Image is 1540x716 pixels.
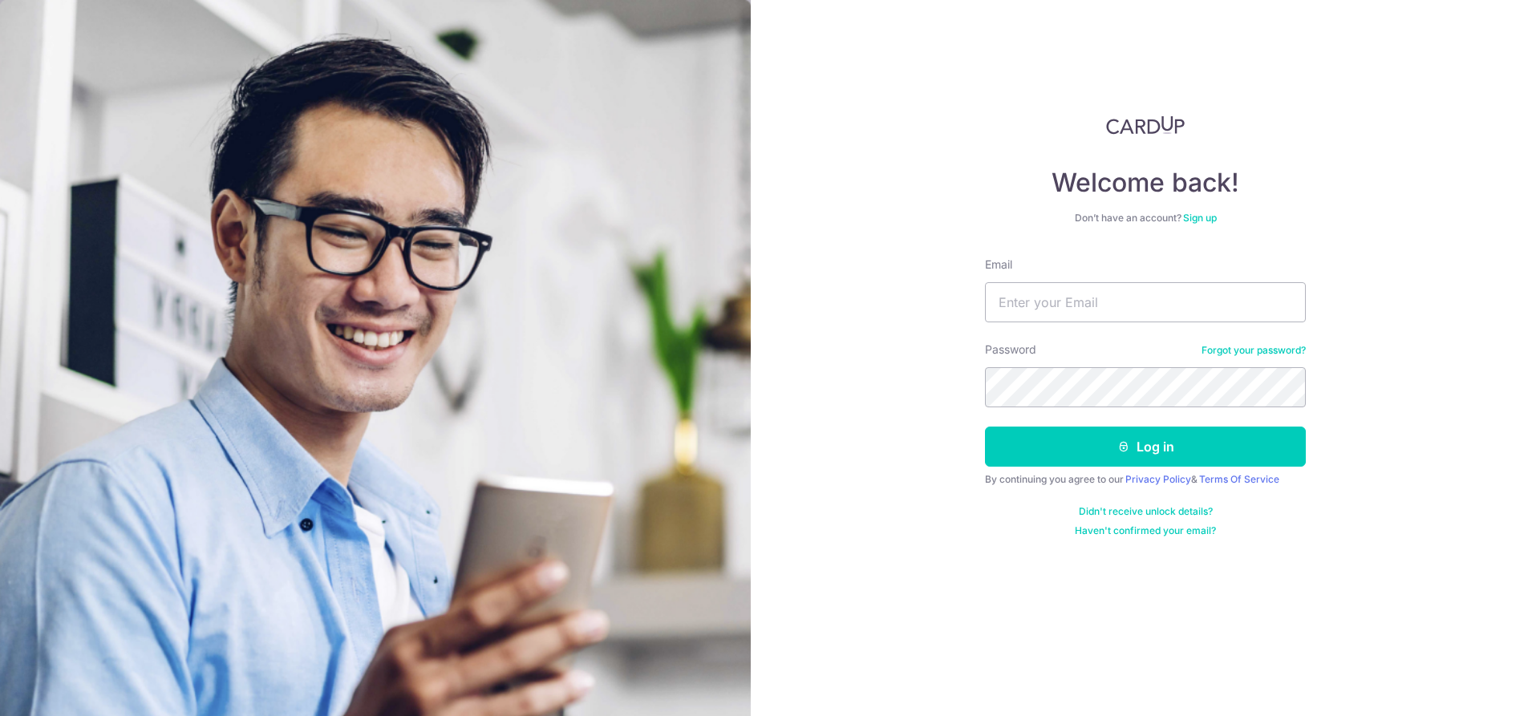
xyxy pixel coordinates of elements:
h4: Welcome back! [985,167,1306,199]
a: Sign up [1183,212,1217,224]
a: Haven't confirmed your email? [1075,524,1216,537]
button: Log in [985,427,1306,467]
a: Terms Of Service [1199,473,1279,485]
div: Don’t have an account? [985,212,1306,225]
a: Didn't receive unlock details? [1079,505,1213,518]
a: Privacy Policy [1125,473,1191,485]
input: Enter your Email [985,282,1306,322]
div: By continuing you agree to our & [985,473,1306,486]
label: Password [985,342,1036,358]
img: CardUp Logo [1106,115,1185,135]
label: Email [985,257,1012,273]
a: Forgot your password? [1202,344,1306,357]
